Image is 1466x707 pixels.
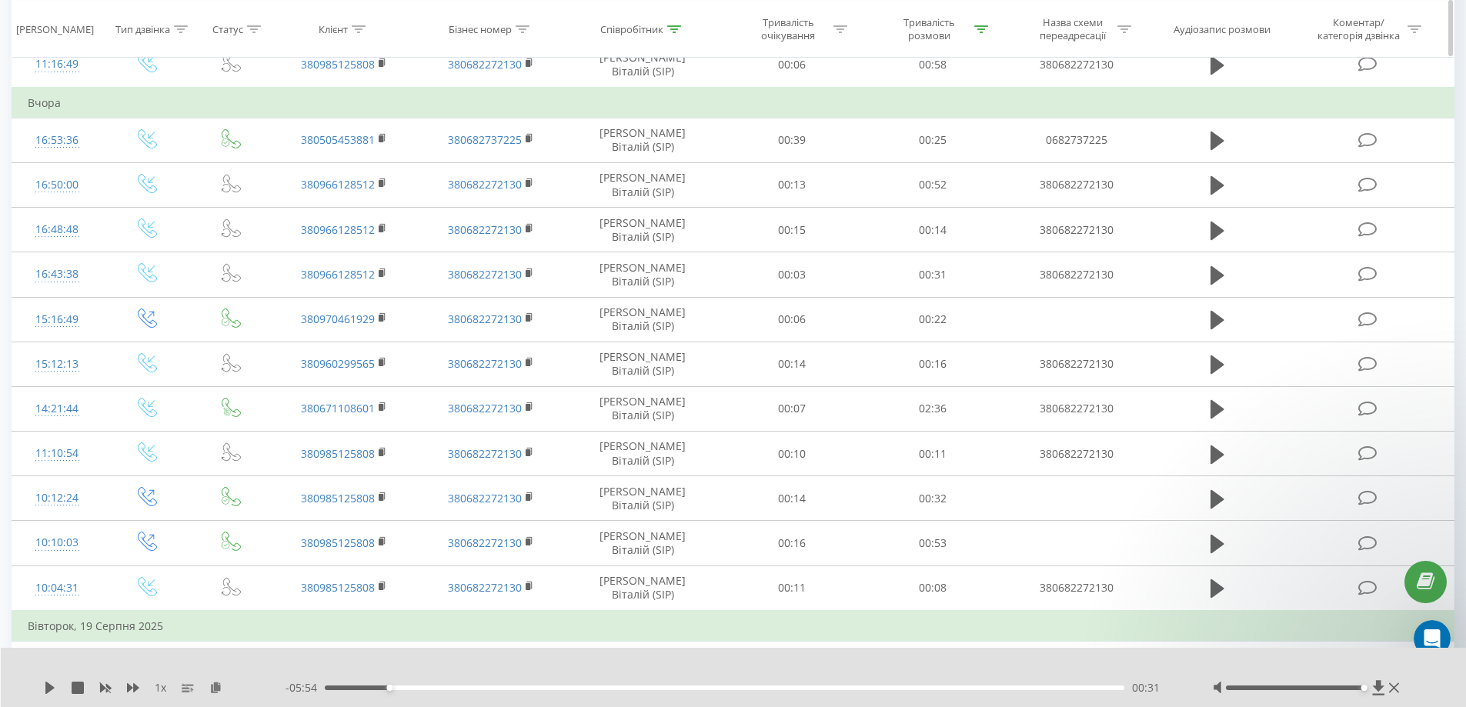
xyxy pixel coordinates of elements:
td: [PERSON_NAME] Віталій (SIP) [564,297,722,342]
iframe: Intercom live chat [1414,620,1451,657]
a: 380682272130 [448,401,522,415]
div: Клієнт [319,22,348,35]
td: 00:15 [722,208,863,252]
div: 16:50:00 [28,170,87,200]
td: 0682737225 [1003,118,1149,162]
td: 00:06 [722,297,863,342]
td: 00:13 [722,162,863,207]
a: 380671108601 [301,401,375,415]
a: 380682272130 [448,535,522,550]
div: Accessibility label [1361,685,1367,691]
span: - 05:54 [286,680,325,695]
td: 00:03 [722,252,863,297]
span: 1 x [155,680,166,695]
div: 10:12:24 [28,483,87,513]
td: 00:16 [722,521,863,565]
div: Accessibility label [386,685,392,691]
td: 00:22 [863,297,1003,342]
a: 380505453881 [301,132,375,147]
td: 02:36 [863,386,1003,431]
a: 380985125808 [301,491,375,505]
td: 00:08 [863,565,1003,611]
td: [PERSON_NAME] Віталій (SIP) [564,565,722,611]
td: [PERSON_NAME] Віталій (SIP) [564,118,722,162]
td: 00:07 [722,386,863,431]
td: [PERSON_NAME] Віталій (SIP) [564,162,722,207]
div: Співробітник [600,22,663,35]
td: 00:58 [863,42,1003,88]
a: 380682272130 [448,312,522,326]
div: 15:12:13 [28,349,87,379]
div: [PERSON_NAME] [16,22,94,35]
td: 00:39 [722,118,863,162]
div: Тривалість розмови [888,16,970,42]
td: [PERSON_NAME] Віталій (SIP) [564,252,722,297]
a: 380985125808 [301,580,375,595]
td: 00:12 [722,642,863,686]
td: 00:31 [863,252,1003,297]
div: 10:10:03 [28,528,87,558]
td: 380682272130 [1003,432,1149,476]
a: 380970461929 [301,312,375,326]
td: [PERSON_NAME] Віталій (SIP) [564,42,722,88]
td: 00:14 [863,208,1003,252]
div: Статус [212,22,243,35]
td: 00:11 [722,565,863,611]
a: 380966128512 [301,222,375,237]
td: 00:14 [722,476,863,521]
td: 00:14 [722,342,863,386]
td: 00:10 [722,432,863,476]
div: Тип дзвінка [115,22,170,35]
div: 16:48:48 [28,215,87,245]
td: [PERSON_NAME] Віталій (SIP) [564,476,722,521]
td: Вівторок, 19 Серпня 2025 [12,611,1454,642]
td: 06:25 [863,642,1003,686]
td: [PERSON_NAME] Віталій (SIP) [564,386,722,431]
a: 380682272130 [448,177,522,192]
div: 14:21:44 [28,394,87,424]
td: Вчора [12,88,1454,118]
a: 380966128512 [301,267,375,282]
div: 15:16:49 [28,305,87,335]
a: 380682272130 [448,580,522,595]
a: 380966128512 [301,177,375,192]
div: Коментар/категорія дзвінка [1314,16,1404,42]
a: 380682272130 [448,491,522,505]
a: 380985125808 [301,57,375,72]
div: 16:43:38 [28,259,87,289]
td: [PERSON_NAME] Віталій (SIP) [564,432,722,476]
div: Бізнес номер [449,22,512,35]
td: 380682272130 [1003,208,1149,252]
td: 00:25 [863,118,1003,162]
td: 00:52 [863,162,1003,207]
a: 380682272130 [448,267,522,282]
div: 16:53:36 [28,125,87,155]
a: 380682272130 [448,356,522,371]
td: 380682272130 [1003,162,1149,207]
td: 00:32 [863,476,1003,521]
td: 00:53 [863,521,1003,565]
div: Назва схеми переадресації [1031,16,1114,42]
td: 00:06 [722,42,863,88]
div: Аудіозапис розмови [1174,22,1271,35]
a: 380985125808 [301,446,375,461]
a: 380682272130 [448,446,522,461]
a: 380985125808 [301,535,375,550]
div: 11:10:54 [28,439,87,469]
td: [PERSON_NAME] Віталій (SIP) [564,342,722,386]
td: 00:16 [863,342,1003,386]
div: 10:04:31 [28,573,87,603]
td: [PERSON_NAME] Віталій (SIP) [564,208,722,252]
td: 380682272130 [1003,252,1149,297]
span: 00:31 [1132,680,1160,695]
a: 380682272130 [448,222,522,237]
a: 380682272130 [448,57,522,72]
td: 00:11 [863,432,1003,476]
a: 380682737225 [448,132,522,147]
a: 380960299565 [301,356,375,371]
div: 11:16:49 [28,49,87,79]
div: Тривалість очікування [747,16,830,42]
td: 380682272130 [1003,342,1149,386]
td: 380682272130 [1003,565,1149,611]
td: 380682272130 [1003,42,1149,88]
